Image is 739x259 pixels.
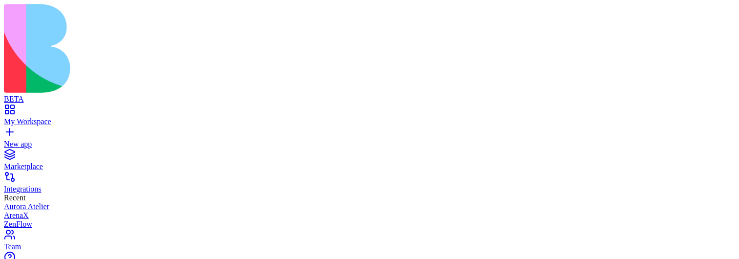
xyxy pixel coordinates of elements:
[4,234,735,251] a: Team
[8,39,587,57] h1: Dashboard
[4,220,735,229] a: ZenFlow
[4,185,735,194] div: Integrations
[4,95,735,104] div: BETA
[128,6,171,25] button: DN
[4,162,735,171] div: Marketplace
[8,57,587,68] p: Last updated: 26 minutes ago
[4,117,735,126] div: My Workspace
[4,4,397,93] img: logo
[4,153,735,171] a: Marketplace
[4,202,735,211] a: Aurora Atelier
[4,86,735,104] a: BETA
[4,108,735,126] a: My Workspace
[4,131,735,149] a: New app
[4,140,735,149] div: New app
[81,6,101,25] button: 3
[136,8,152,23] span: D N
[4,242,735,251] div: Team
[93,4,103,14] span: 3
[4,211,735,220] a: ArenaX
[4,176,735,194] a: Integrations
[4,194,25,202] span: Recent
